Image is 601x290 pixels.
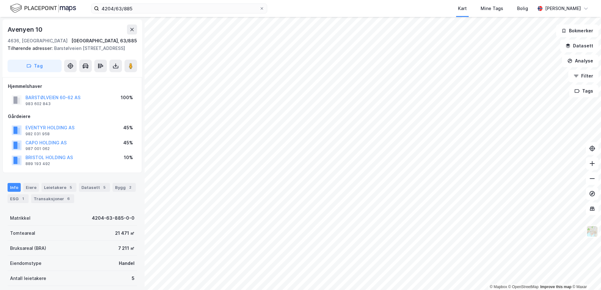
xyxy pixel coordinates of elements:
div: 1 [20,196,26,202]
div: Leietakere [41,183,76,192]
button: Datasett [560,40,598,52]
button: Bokmerker [556,24,598,37]
div: 6 [65,196,72,202]
button: Analyse [562,55,598,67]
div: 10% [124,154,133,161]
button: Filter [568,70,598,82]
div: Eiere [23,183,39,192]
div: Barstølveien [STREET_ADDRESS] [8,45,132,52]
div: 5 [132,275,135,282]
div: 987 001 062 [25,146,50,151]
input: Søk på adresse, matrikkel, gårdeiere, leietakere eller personer [99,4,259,13]
div: Transaksjoner [31,194,74,203]
div: 4204-63-885-0-0 [92,214,135,222]
div: 4636, [GEOGRAPHIC_DATA] [8,37,68,45]
div: 2 [127,184,133,191]
div: Datasett [79,183,110,192]
div: Eiendomstype [10,260,41,267]
div: 889 193 492 [25,161,50,166]
div: 100% [121,94,133,101]
div: Bygg [113,183,136,192]
div: 7 211 ㎡ [118,244,135,252]
div: Tomteareal [10,229,35,237]
a: Mapbox [490,285,507,289]
a: Improve this map [540,285,571,289]
div: 5 [101,184,108,191]
div: Bolig [517,5,528,12]
div: [GEOGRAPHIC_DATA], 63/885 [71,37,137,45]
div: Kart [458,5,467,12]
span: Tilhørende adresser: [8,46,54,51]
a: OpenStreetMap [508,285,539,289]
div: Bruksareal (BRA) [10,244,46,252]
div: Antall leietakere [10,275,46,282]
button: Tags [569,85,598,97]
div: Handel [119,260,135,267]
div: 983 602 843 [25,101,51,106]
button: Tag [8,60,62,72]
div: Matrikkel [10,214,30,222]
div: ESG [8,194,29,203]
div: Info [8,183,21,192]
div: Avenyen 10 [8,24,44,35]
img: Z [586,225,598,237]
div: 45% [123,139,133,147]
div: Gårdeiere [8,113,137,120]
div: Hjemmelshaver [8,83,137,90]
div: 5 [68,184,74,191]
div: 982 031 958 [25,132,50,137]
div: Mine Tags [481,5,503,12]
div: 21 471 ㎡ [115,229,135,237]
img: logo.f888ab2527a4732fd821a326f86c7f29.svg [10,3,76,14]
div: 45% [123,124,133,132]
iframe: Chat Widget [570,260,601,290]
div: [PERSON_NAME] [545,5,581,12]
